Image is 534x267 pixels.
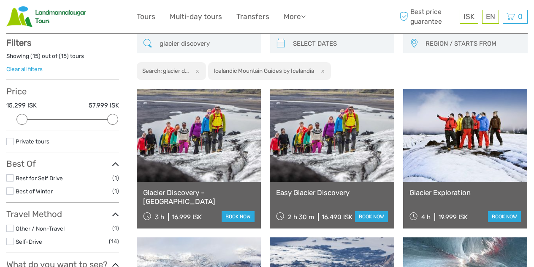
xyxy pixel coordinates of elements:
input: SEARCH [156,36,257,51]
a: Multi-day tours [170,11,222,23]
h3: Travel Method [6,209,119,219]
img: Scandinavian Travel [6,6,86,27]
strong: Filters [6,38,31,48]
span: Best price guarantee [397,7,458,26]
label: 57.999 ISK [89,101,119,110]
span: 3 h [155,213,164,221]
span: (1) [112,223,119,233]
a: Glacier Discovery - [GEOGRAPHIC_DATA] [143,188,255,206]
h2: Search: glacier d... [142,67,189,74]
span: (1) [112,186,119,196]
h3: Best Of [6,159,119,169]
a: Best of Winter [16,188,53,195]
label: 15 [33,52,38,60]
div: Showing ( ) out of ( ) tours [6,52,119,65]
p: We're away right now. Please check back later! [12,15,95,22]
button: x [315,66,327,75]
div: 19.999 ISK [438,213,468,221]
span: (1) [112,173,119,183]
button: Open LiveChat chat widget [97,13,107,23]
span: 4 h [421,213,431,221]
span: (14) [109,237,119,246]
h2: Icelandic Mountain Guides by Icelandia [214,67,314,74]
label: 15 [61,52,67,60]
a: Private tours [16,138,49,145]
label: 15.299 ISK [6,101,37,110]
button: REGION / STARTS FROM [422,37,523,51]
input: SELECT DATES [290,36,390,51]
a: Tours [137,11,155,23]
span: 0 [517,12,524,21]
button: x [190,66,201,75]
div: 16.490 ISK [322,213,352,221]
span: 2 h 30 m [288,213,314,221]
a: More [284,11,306,23]
a: book now [355,211,388,222]
div: 16.999 ISK [172,213,202,221]
a: Transfers [236,11,269,23]
a: Glacier Exploration [409,188,521,197]
span: ISK [464,12,474,21]
div: EN [482,10,499,24]
a: Clear all filters [6,66,43,72]
a: Easy Glacier Discovery [276,188,388,197]
a: Other / Non-Travel [16,225,65,232]
a: book now [222,211,255,222]
a: Self-Drive [16,238,42,245]
a: Best for Self Drive [16,175,63,182]
a: book now [488,211,521,222]
h3: Price [6,86,119,96]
